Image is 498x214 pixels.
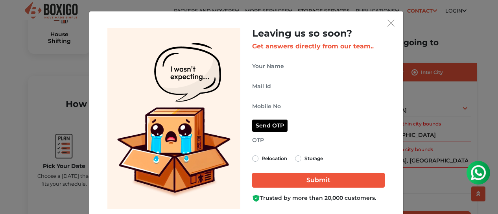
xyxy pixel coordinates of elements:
input: OTP [252,133,385,147]
img: Lead Welcome Image [107,28,240,209]
h3: Get answers directly from our team.. [252,42,385,50]
input: Mobile No [252,100,385,113]
label: Storage [304,154,323,163]
input: Your Name [252,59,385,73]
button: Send OTP [252,120,288,132]
img: Boxigo Customer Shield [252,194,260,202]
img: whatsapp-icon.svg [8,8,24,24]
label: Relocation [262,154,287,163]
img: exit [387,20,395,27]
h2: Leaving us so soon? [252,28,385,39]
div: Trusted by more than 20,000 customers. [252,194,385,202]
input: Mail Id [252,79,385,93]
input: Submit [252,173,385,188]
